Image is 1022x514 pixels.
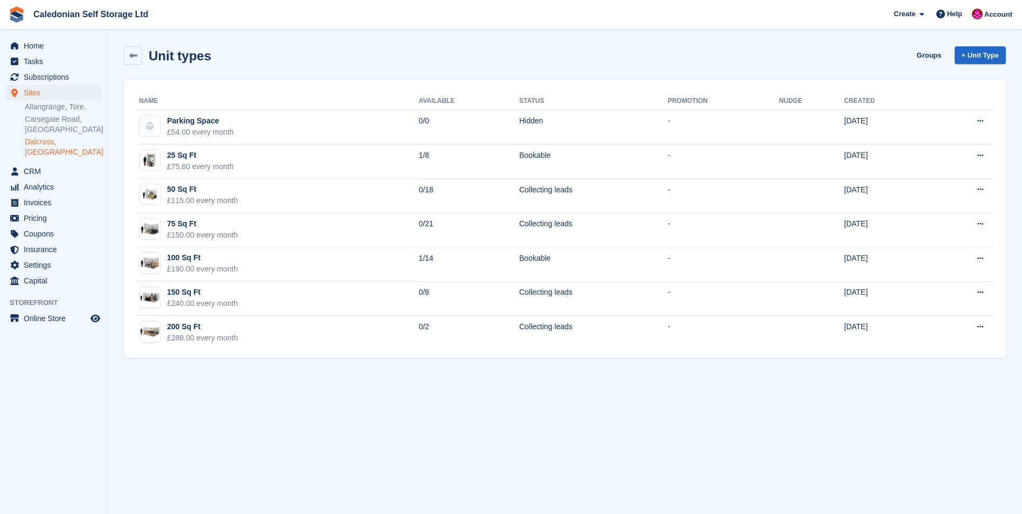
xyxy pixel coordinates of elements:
[947,9,962,19] span: Help
[844,144,930,179] td: [DATE]
[5,164,102,179] a: menu
[24,54,88,69] span: Tasks
[5,242,102,257] a: menu
[24,70,88,85] span: Subscriptions
[844,93,930,110] th: Created
[140,116,160,136] img: blank-unit-type-icon-ffbac7b88ba66c5e286b0e438baccc4b9c83835d4c34f86887a83fc20ec27e7b.svg
[419,110,519,144] td: 0/0
[24,164,88,179] span: CRM
[519,247,668,282] td: Bookable
[419,247,519,282] td: 1/14
[167,218,238,230] div: 75 Sq Ft
[668,213,778,247] td: -
[844,110,930,144] td: [DATE]
[24,226,88,241] span: Coupons
[519,281,668,316] td: Collecting leads
[140,187,160,203] img: 50-sqft-unit.jpg
[844,247,930,282] td: [DATE]
[25,114,102,135] a: Carsegate Road, [GEOGRAPHIC_DATA]
[5,179,102,195] a: menu
[519,93,668,110] th: Status
[167,161,234,172] div: £75.60 every month
[167,230,238,241] div: £150.00 every month
[844,281,930,316] td: [DATE]
[519,316,668,350] td: Collecting leads
[24,242,88,257] span: Insurance
[5,226,102,241] a: menu
[140,324,160,339] img: 200-sqft-unit.jpg
[167,195,238,206] div: £115.00 every month
[9,6,25,23] img: stora-icon-8386f47178a22dfd0bd8f6a31ec36ba5ce8667c1dd55bd0f319d3a0aa187defe.svg
[89,312,102,325] a: Preview store
[419,281,519,316] td: 0/8
[167,127,234,138] div: £54.00 every month
[25,102,102,112] a: Allangrange, Tore.
[167,298,238,309] div: £240.00 every month
[844,316,930,350] td: [DATE]
[519,178,668,213] td: Collecting leads
[894,9,915,19] span: Create
[668,144,778,179] td: -
[140,221,160,237] img: 75-sqft-unit.jpg
[668,110,778,144] td: -
[419,178,519,213] td: 0/18
[419,316,519,350] td: 0/2
[10,297,107,308] span: Storefront
[24,311,88,326] span: Online Store
[5,70,102,85] a: menu
[29,5,152,23] a: Caledonian Self Storage Ltd
[167,150,234,161] div: 25 Sq Ft
[668,93,778,110] th: Promotion
[844,213,930,247] td: [DATE]
[519,110,668,144] td: Hidden
[984,9,1012,20] span: Account
[24,195,88,210] span: Invoices
[5,311,102,326] a: menu
[844,178,930,213] td: [DATE]
[140,290,160,305] img: 150-sqft-unit.jpg
[167,332,238,344] div: £288.00 every month
[5,258,102,273] a: menu
[5,211,102,226] a: menu
[955,46,1006,64] a: + Unit Type
[5,38,102,53] a: menu
[137,93,419,110] th: Name
[140,152,160,168] img: 15-sqft-unit.jpg
[419,144,519,179] td: 1/8
[419,213,519,247] td: 0/21
[779,93,844,110] th: Nudge
[912,46,945,64] a: Groups
[5,195,102,210] a: menu
[24,273,88,288] span: Capital
[5,54,102,69] a: menu
[140,255,160,271] img: 100-sqft-unit.jpg
[167,252,238,263] div: 100 Sq Ft
[972,9,983,19] img: Donald Mathieson
[167,263,238,275] div: £190.00 every month
[419,93,519,110] th: Available
[167,287,238,298] div: 150 Sq Ft
[5,273,102,288] a: menu
[167,321,238,332] div: 200 Sq Ft
[519,213,668,247] td: Collecting leads
[24,211,88,226] span: Pricing
[24,179,88,195] span: Analytics
[149,48,211,63] h2: Unit types
[24,258,88,273] span: Settings
[167,115,234,127] div: Parking Space
[5,85,102,100] a: menu
[24,38,88,53] span: Home
[668,247,778,282] td: -
[668,281,778,316] td: -
[25,137,102,157] a: Dalcross, [GEOGRAPHIC_DATA]
[167,184,238,195] div: 50 Sq Ft
[24,85,88,100] span: Sites
[668,316,778,350] td: -
[519,144,668,179] td: Bookable
[668,178,778,213] td: -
